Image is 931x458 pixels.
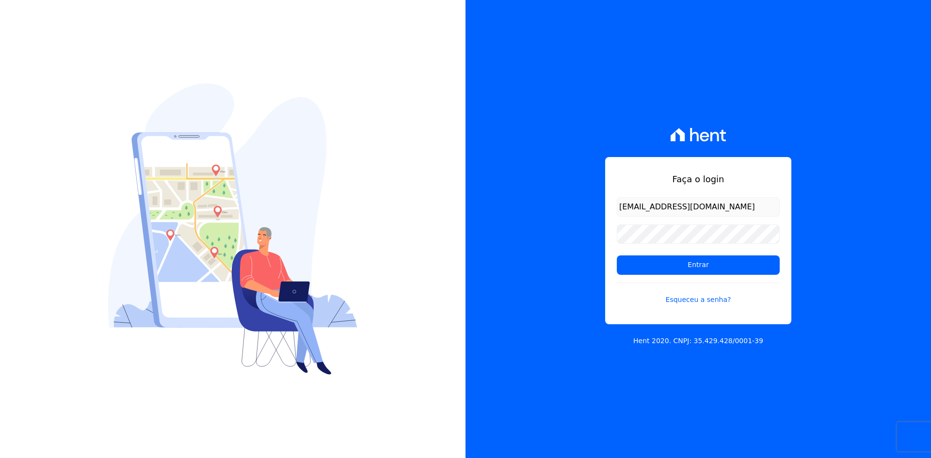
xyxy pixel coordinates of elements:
[617,255,780,275] input: Entrar
[617,283,780,305] a: Esqueceu a senha?
[633,336,763,346] p: Hent 2020. CNPJ: 35.429.428/0001-39
[617,197,780,217] input: Email
[108,83,357,375] img: Login
[617,173,780,186] h1: Faça o login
